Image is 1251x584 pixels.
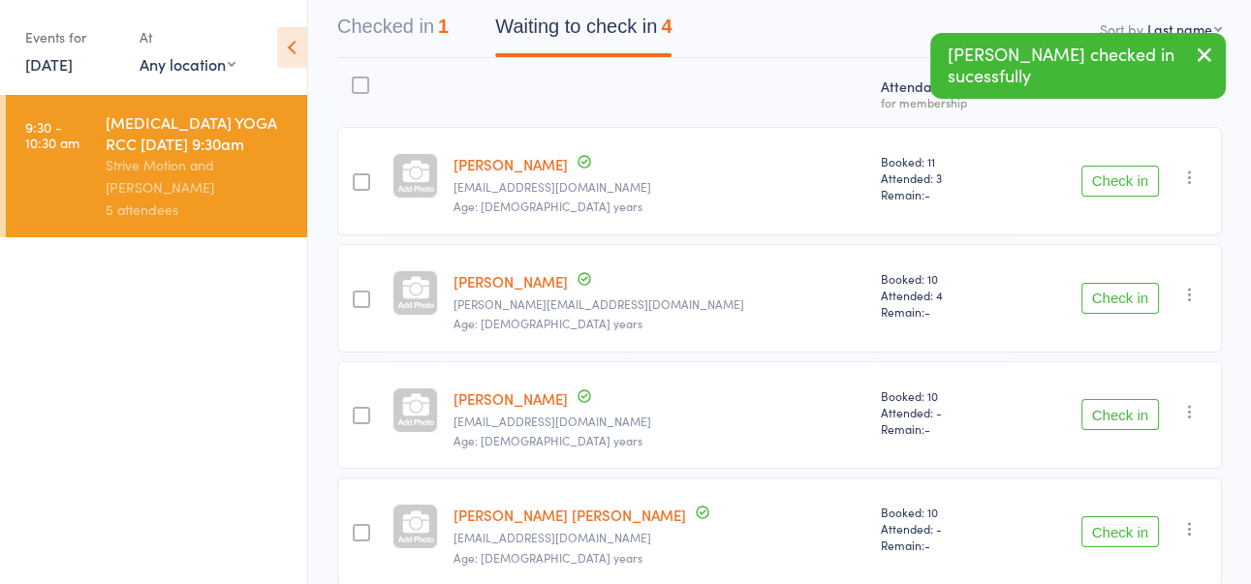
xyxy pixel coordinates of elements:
[25,119,79,150] time: 9:30 - 10:30 am
[106,199,291,221] div: 5 attendees
[453,432,642,448] span: Age: [DEMOGRAPHIC_DATA] years
[881,537,1007,553] span: Remain:
[453,271,568,292] a: [PERSON_NAME]
[881,169,1007,186] span: Attended: 3
[881,420,1007,437] span: Remain:
[495,6,672,57] button: Waiting to check in4
[924,303,930,320] span: -
[453,198,642,214] span: Age: [DEMOGRAPHIC_DATA] years
[337,6,449,57] button: Checked in1
[930,33,1226,99] div: [PERSON_NAME] checked in sucessfully
[6,95,307,237] a: 9:30 -10:30 am[MEDICAL_DATA] YOGA RCC [DATE] 9:30amStrive Motion and [PERSON_NAME]5 attendees
[453,415,865,428] small: lindypetersen@yahoo.com.au
[453,388,568,409] a: [PERSON_NAME]
[881,96,1007,108] div: for membership
[453,549,642,566] span: Age: [DEMOGRAPHIC_DATA] years
[1081,516,1159,547] button: Check in
[881,404,1007,420] span: Attended: -
[453,505,686,525] a: [PERSON_NAME] [PERSON_NAME]
[453,154,568,174] a: [PERSON_NAME]
[881,287,1007,303] span: Attended: 4
[453,531,865,544] small: tamlisa50@hotmail.com
[924,186,930,202] span: -
[453,315,642,331] span: Age: [DEMOGRAPHIC_DATA] years
[106,154,291,199] div: Strive Motion and [PERSON_NAME]
[1147,19,1212,39] div: Last name
[881,387,1007,404] span: Booked: 10
[453,297,865,311] small: teresama@bigpond.com
[140,21,235,53] div: At
[881,520,1007,537] span: Attended: -
[25,53,73,75] a: [DATE]
[1081,166,1159,197] button: Check in
[873,67,1015,118] div: Atten­dances
[25,21,120,53] div: Events for
[881,270,1007,287] span: Booked: 10
[924,420,930,437] span: -
[1081,283,1159,314] button: Check in
[881,504,1007,520] span: Booked: 10
[1100,19,1143,39] label: Sort by
[661,15,672,37] div: 4
[924,537,930,553] span: -
[438,15,449,37] div: 1
[1081,399,1159,430] button: Check in
[881,153,1007,169] span: Booked: 11
[106,111,291,154] div: [MEDICAL_DATA] YOGA RCC [DATE] 9:30am
[881,186,1007,202] span: Remain:
[140,53,235,75] div: Any location
[881,303,1007,320] span: Remain:
[453,180,865,194] small: rkildea@me.com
